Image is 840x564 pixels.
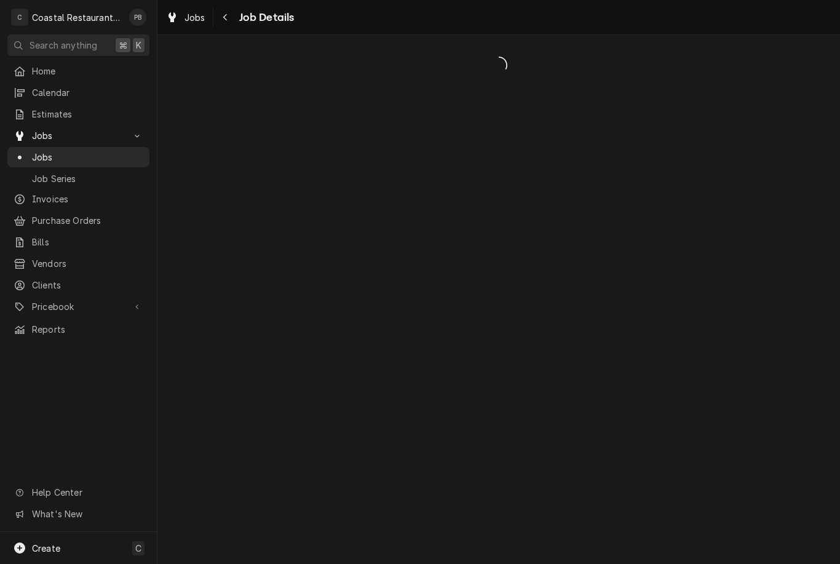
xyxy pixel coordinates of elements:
span: ⌘ [119,39,127,52]
a: Home [7,61,149,81]
button: Navigate back [216,7,236,27]
span: Invoices [32,193,143,205]
a: Calendar [7,82,149,103]
a: Vendors [7,253,149,274]
span: Vendors [32,257,143,270]
span: Calendar [32,86,143,99]
a: Reports [7,319,149,340]
a: Go to Pricebook [7,296,149,317]
span: Purchase Orders [32,214,143,227]
span: What's New [32,507,142,520]
span: Help Center [32,486,142,499]
span: C [135,542,141,555]
span: Loading... [157,52,840,78]
span: Bills [32,236,143,248]
a: Go to What's New [7,504,149,524]
span: Clients [32,279,143,292]
span: Job Series [32,172,143,185]
span: Jobs [32,151,143,164]
a: Jobs [161,7,210,28]
span: Reports [32,323,143,336]
a: Purchase Orders [7,210,149,231]
span: Job Details [236,9,295,26]
a: Bills [7,232,149,252]
a: Estimates [7,104,149,124]
a: Job Series [7,169,149,189]
button: Search anything⌘K [7,34,149,56]
span: Home [32,65,143,77]
div: C [11,9,28,26]
span: Jobs [184,11,205,24]
div: Coastal Restaurant Repair [32,11,122,24]
span: Create [32,543,60,554]
span: Jobs [32,129,125,142]
span: K [136,39,141,52]
a: Clients [7,275,149,295]
div: PB [129,9,146,26]
a: Go to Jobs [7,125,149,146]
span: Estimates [32,108,143,121]
span: Search anything [30,39,97,52]
div: Phill Blush's Avatar [129,9,146,26]
a: Invoices [7,189,149,209]
a: Go to Help Center [7,482,149,502]
a: Jobs [7,147,149,167]
span: Pricebook [32,300,125,313]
